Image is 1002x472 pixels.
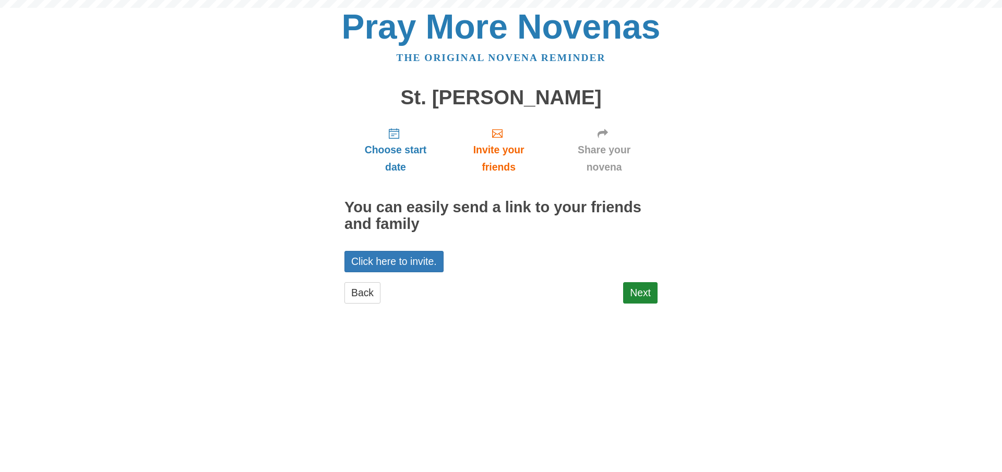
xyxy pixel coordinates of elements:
[397,52,606,63] a: The original novena reminder
[344,282,380,304] a: Back
[551,119,658,181] a: Share your novena
[344,87,658,109] h1: St. [PERSON_NAME]
[561,141,647,176] span: Share your novena
[355,141,436,176] span: Choose start date
[344,119,447,181] a: Choose start date
[457,141,540,176] span: Invite your friends
[447,119,551,181] a: Invite your friends
[344,251,444,272] a: Click here to invite.
[623,282,658,304] a: Next
[344,199,658,233] h2: You can easily send a link to your friends and family
[342,7,661,46] a: Pray More Novenas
